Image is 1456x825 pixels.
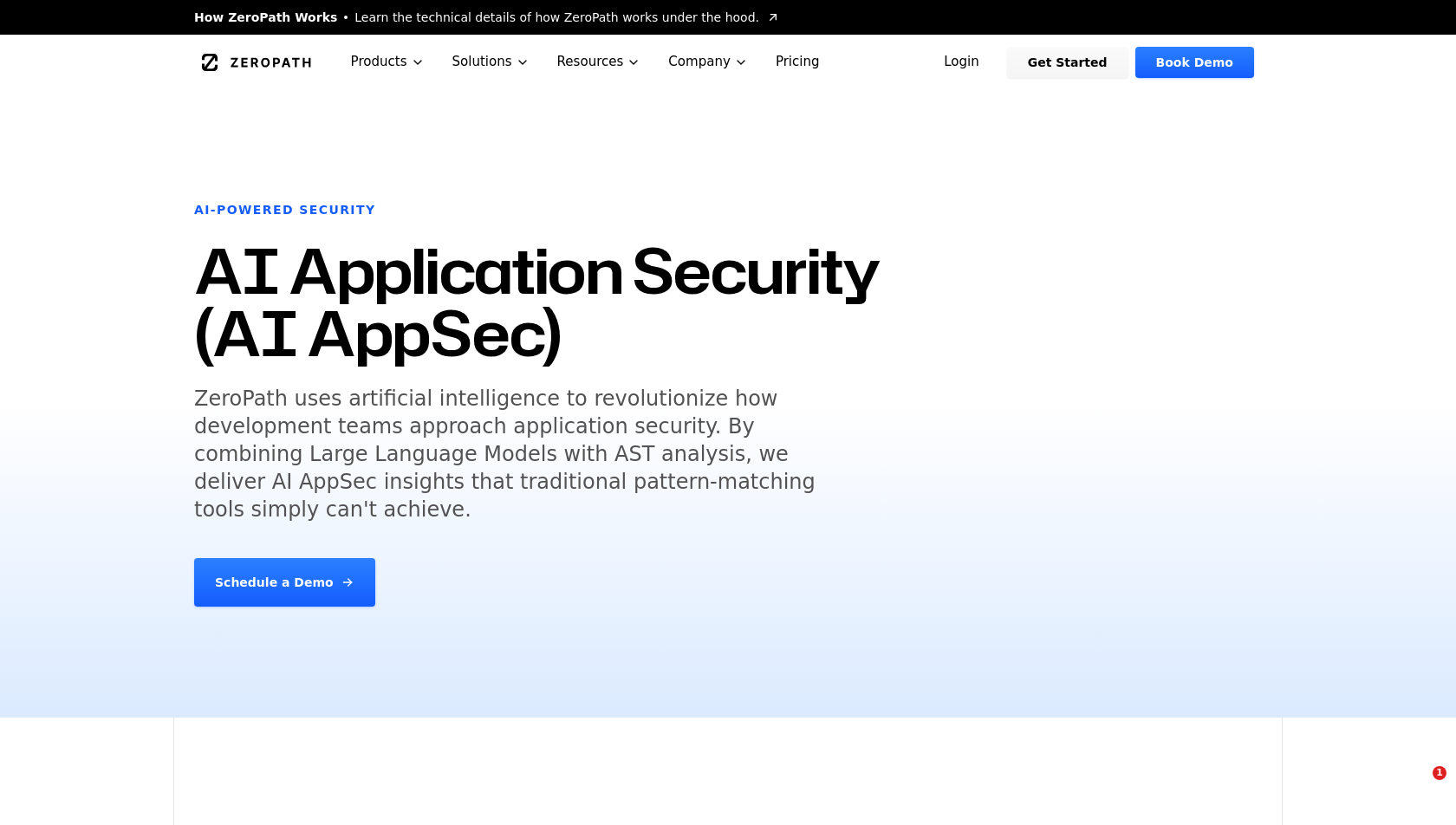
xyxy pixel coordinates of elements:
[1397,766,1439,808] iframe: Intercom live chat
[194,9,337,26] span: How ZeroPath Works
[337,35,439,89] button: Products
[194,558,375,607] a: Schedule a Demo
[762,35,834,89] a: Pricing
[1433,766,1446,780] span: 1
[194,9,780,26] a: How ZeroPath WorksLearn the technical details of how ZeroPath works under the hood.
[1135,47,1254,78] a: Book Demo
[194,385,860,523] h5: ZeroPath uses artificial intelligence to revolutionize how development teams approach application...
[194,201,375,218] h6: AI-Powered Security
[543,35,655,89] button: Resources
[1007,47,1128,78] a: Get Started
[439,35,543,89] button: Solutions
[923,47,1000,78] a: Login
[654,35,762,89] button: Company
[194,239,971,364] h1: AI Application Security (AI AppSec)
[354,9,759,26] span: Learn the technical details of how ZeroPath works under the hood.
[173,35,1283,89] nav: Global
